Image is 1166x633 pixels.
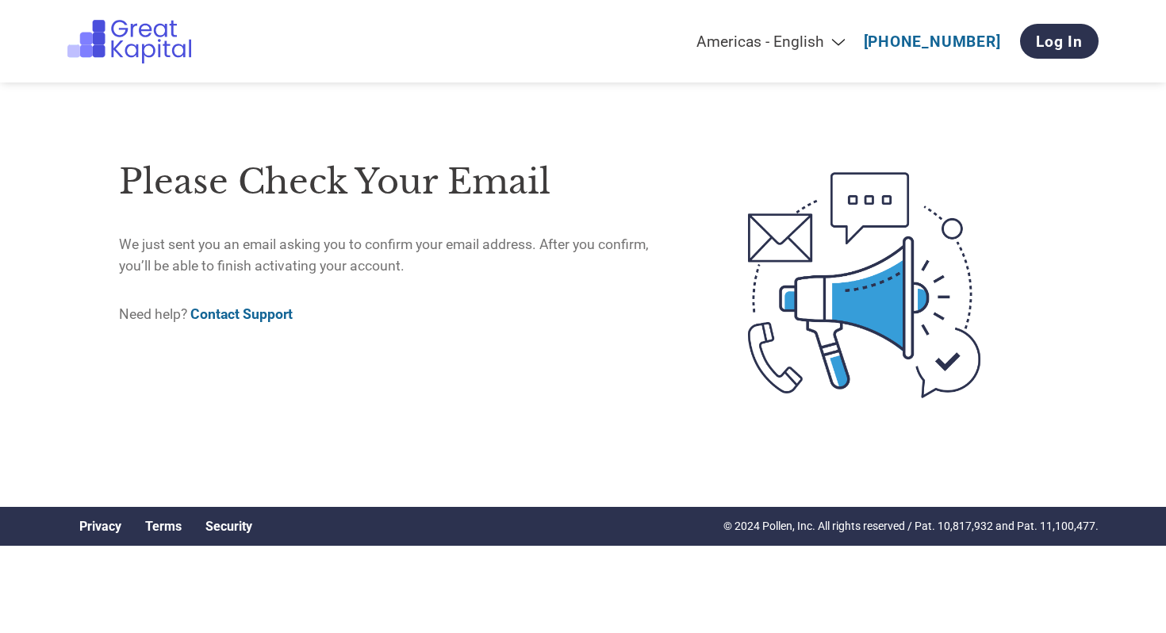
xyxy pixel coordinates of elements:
a: Contact Support [190,306,293,322]
a: [PHONE_NUMBER] [864,33,1001,51]
img: Great Kapital [67,20,191,63]
p: Need help? [119,304,681,324]
a: Terms [145,519,182,534]
p: We just sent you an email asking you to confirm your email address. After you confirm, you’ll be ... [119,234,681,276]
p: © 2024 Pollen, Inc. All rights reserved / Pat. 10,817,932 and Pat. 11,100,477. [723,518,1099,535]
h1: Please check your email [119,156,681,208]
a: Log In [1020,24,1099,59]
img: open-email [681,144,1047,426]
a: Privacy [79,519,121,534]
a: Security [205,519,252,534]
